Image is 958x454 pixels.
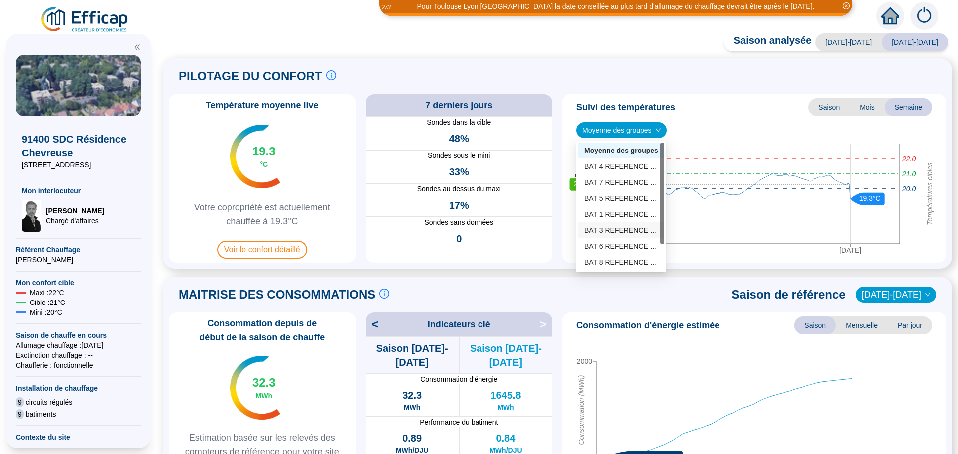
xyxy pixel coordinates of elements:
span: 48% [449,132,469,146]
span: Sondes au dessus du maxi [366,184,553,194]
div: Pour Toulouse Lyon [GEOGRAPHIC_DATA] la date conseillée au plus tard d'allumage du chauffage devr... [417,1,815,12]
span: Consommation depuis de début de la saison de chauffe [173,316,352,344]
span: 91400 SDC Résidence Chevreuse [22,132,135,160]
span: 9 [16,409,24,419]
span: < [366,316,379,332]
span: MWh [256,391,272,401]
span: > [539,316,552,332]
span: Mon interlocuteur [22,186,135,196]
text: 20.3°C [574,180,595,188]
span: [DATE]-[DATE] [882,33,948,51]
span: Chargé d'affaires [46,216,104,226]
span: Sondes sous le mini [366,151,553,161]
div: BAT 8 REFERENCE (6 sondes) [584,257,658,268]
span: Mois [850,98,885,116]
span: 2022-2023 [862,287,930,302]
div: BAT 7 REFERENCE (5 sondes) [584,177,658,188]
div: BAT 6 REFERENCE (5 sondes) [584,241,658,252]
span: home [881,7,899,25]
tspan: [DATE] [839,246,861,254]
span: 7 derniers jours [425,98,492,112]
span: Cible : 21 °C [30,298,65,307]
text: 19.3°C [859,194,881,202]
div: BAT 1 REFERENCE (4 sondes) [578,206,664,222]
span: Indicateurs clé [428,317,490,331]
span: close-circle [843,2,850,9]
span: Saison de référence [732,287,846,303]
span: batiments [26,409,56,419]
span: 33% [449,165,469,179]
span: [DATE]-[DATE] [815,33,882,51]
span: Par jour [888,316,932,334]
tspan: 2000 [577,357,592,365]
span: 1645.8 [490,388,521,402]
text: Moyenne [575,173,593,178]
tspan: 22.0 [902,155,916,163]
span: Mini : 20 °C [30,307,62,317]
img: alerts [910,2,938,30]
div: BAT 1 REFERENCE (4 sondes) [584,209,658,220]
span: 19.3 [252,144,276,159]
span: circuits régulés [26,397,72,407]
span: 0.84 [496,431,515,445]
span: Votre copropriété est actuellement chauffée à 19.3°C [173,200,352,228]
span: Température moyenne live [200,98,325,112]
span: Allumage chauffage : [DATE] [16,340,141,350]
span: [STREET_ADDRESS] [22,160,135,170]
span: Mon confort cible [16,278,141,288]
span: Installation de chauffage [16,383,141,393]
span: Voir le confort détaillé [217,241,307,259]
tspan: 21.0 [902,170,916,178]
img: indicateur températures [230,125,280,188]
img: efficap energie logo [40,6,130,34]
span: Saison de chauffe en cours [16,330,141,340]
span: 0.89 [402,431,422,445]
img: indicateur températures [230,356,280,420]
span: down [655,127,661,133]
img: Chargé d'affaires [22,200,42,232]
span: Moyenne des groupes [582,123,661,138]
span: Saison [794,316,836,334]
span: down [925,292,931,298]
span: Exctinction chauffage : -- [16,350,141,360]
div: BAT 3 REFERENCE (7 sondes) [584,225,658,236]
span: 0 [456,232,462,246]
span: Saison [DATE]-[DATE] [366,341,459,369]
tspan: 20.0 [902,185,916,193]
span: [PERSON_NAME] [46,206,104,216]
span: Consommation d'énergie [366,374,553,384]
span: Saison [DATE]-[DATE] [460,341,552,369]
div: BAT 6 REFERENCE (5 sondes) [578,238,664,254]
span: Suivi des températures [576,100,675,114]
div: BAT 4 REFERENCE (4 sondes) [584,161,658,172]
span: Chaufferie : fonctionnelle [16,360,141,370]
div: Moyenne des groupes [578,143,664,158]
span: Sondes dans la cible [366,117,553,128]
div: BAT 5 REFERENCE (6 sondes) [584,193,658,204]
span: PILOTAGE DU CONFORT [179,68,322,84]
span: Référent Chauffage [16,245,141,255]
span: Mensuelle [836,316,888,334]
span: Consommation d'énergie estimée [576,318,719,332]
span: 32.3 [402,388,422,402]
div: BAT 3 REFERENCE (7 sondes) [578,222,664,238]
div: BAT 8 REFERENCE (6 sondes) [578,254,664,270]
div: BAT 7 REFERENCE (5 sondes) [578,174,664,190]
span: Saison [808,98,850,116]
span: MWh [497,402,514,412]
span: MWh [404,402,420,412]
span: info-circle [379,289,389,299]
tspan: Consommation (MWh) [577,375,585,445]
tspan: Températures cibles [926,162,934,225]
span: Contexte du site [16,432,141,442]
span: [PERSON_NAME] [16,255,141,265]
span: Maxi : 22 °C [30,288,64,298]
span: 9 [16,397,24,407]
span: °C [260,159,268,169]
div: BAT 5 REFERENCE (6 sondes) [578,190,664,206]
span: double-left [134,44,141,51]
div: BAT 4 REFERENCE (4 sondes) [578,158,664,174]
span: Performance du batiment [366,417,553,427]
span: 32.3 [252,375,276,391]
span: Semaine [885,98,932,116]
